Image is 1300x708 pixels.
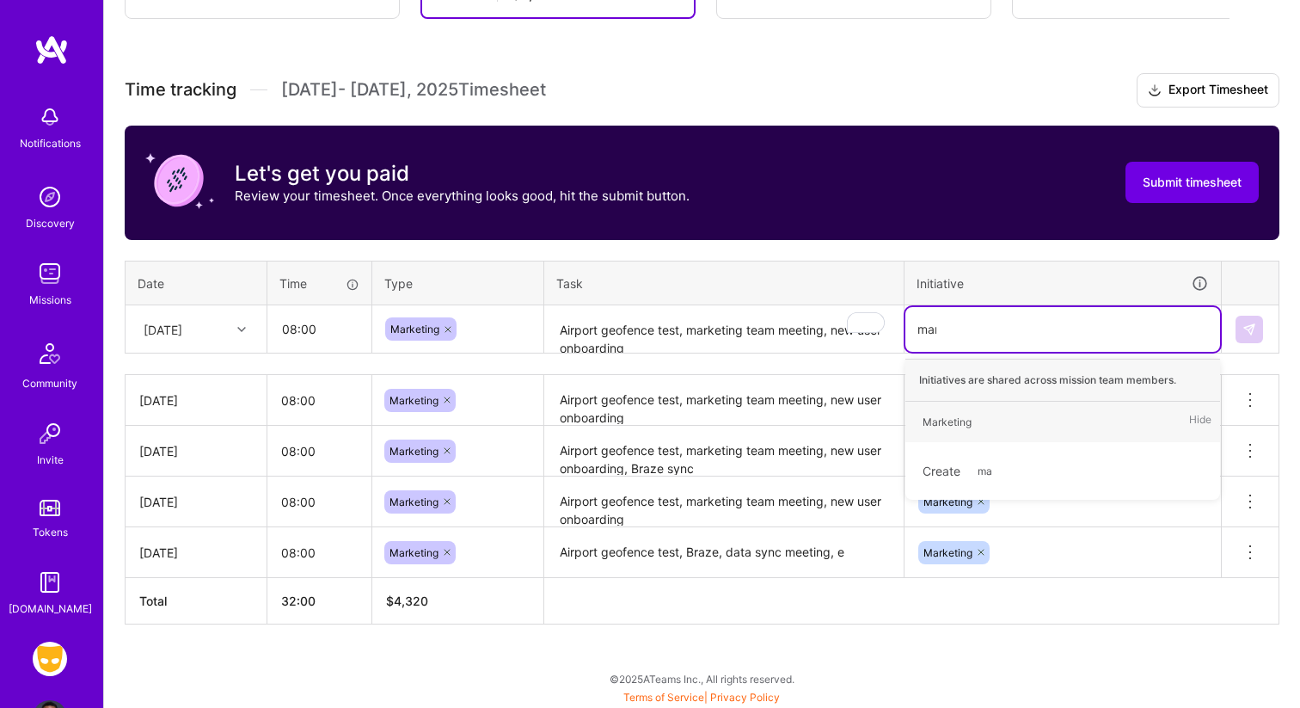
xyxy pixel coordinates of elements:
img: discovery [33,180,67,214]
span: $ 4,320 [386,594,428,608]
img: Grindr: Product & Marketing [33,642,67,676]
div: © 2025 ATeams Inc., All rights reserved. [103,657,1300,700]
a: Privacy Policy [710,691,780,704]
img: teamwork [33,256,67,291]
button: Submit timesheet [1125,162,1259,203]
div: Initiative [917,274,1209,293]
img: coin [145,146,214,215]
img: logo [34,34,69,65]
div: Create [914,451,1211,491]
div: [DOMAIN_NAME] [9,600,92,618]
img: tokens [40,500,60,516]
span: Marketing [923,546,972,559]
th: Type [372,261,544,305]
span: ma [969,459,1001,483]
input: HH:MM [267,530,371,576]
textarea: Airport geofence test, marketing team meeting, new user onboarding, Braze sync [546,428,902,475]
div: [DATE] [139,442,253,460]
div: Notifications [20,134,81,152]
span: Marketing [389,546,438,559]
textarea: Airport geofence test, marketing team meeting, new user onboarding [546,377,902,424]
input: HH:MM [267,378,371,423]
div: Invite [37,451,64,469]
div: Time [279,274,359,292]
input: HH:MM [268,306,371,352]
span: Submit timesheet [1143,174,1242,191]
div: Initiatives are shared across mission team members. [905,359,1220,402]
p: Review your timesheet. Once everything looks good, hit the submit button. [235,187,690,205]
div: Discovery [26,214,75,232]
textarea: Airport geofence test, marketing team meeting, new user onboarding [546,478,902,526]
a: Grindr: Product & Marketing [28,642,71,676]
a: Terms of Service [623,691,704,704]
img: Community [29,333,71,374]
div: [DATE] [144,320,182,338]
span: Marketing [389,394,438,407]
div: Missions [29,291,71,309]
img: guide book [33,565,67,600]
span: Marketing [390,323,439,336]
span: Hide [1189,410,1211,434]
span: | [623,691,780,704]
input: HH:MM [267,428,371,474]
th: Total [126,578,267,625]
img: Invite [33,416,67,451]
textarea: Airport geofence test, Braze, data sync meeting, e [546,529,902,576]
span: Time tracking [125,79,236,101]
span: Marketing [389,445,438,458]
button: Export Timesheet [1137,73,1279,108]
input: HH:MM [267,479,371,525]
div: Community [22,374,77,392]
th: Date [126,261,267,305]
div: [DATE] [139,391,253,409]
div: [DATE] [139,544,253,562]
h3: Let's get you paid [235,161,690,187]
div: Tokens [33,523,68,541]
span: [DATE] - [DATE] , 2025 Timesheet [281,79,546,101]
th: 32:00 [267,578,372,625]
i: icon Download [1148,82,1162,100]
img: bell [33,100,67,134]
span: Marketing [389,496,438,508]
span: Marketing [923,496,972,508]
th: Task [544,261,904,305]
div: [DATE] [139,493,253,511]
img: Submit [1242,323,1256,336]
div: Marketing [923,413,972,431]
i: icon Chevron [237,325,246,334]
textarea: To enrich screen reader interactions, please activate Accessibility in Grammarly extension settings [546,307,902,353]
